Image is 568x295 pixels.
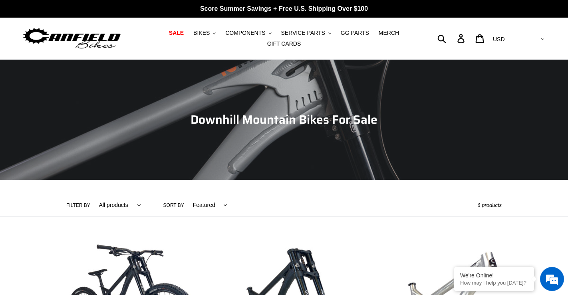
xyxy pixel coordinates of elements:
[22,26,122,51] img: Canfield Bikes
[66,202,90,209] label: Filter by
[281,30,325,36] span: SERVICE PARTS
[263,38,305,49] a: GIFT CARDS
[460,280,528,286] p: How may I help you today?
[169,30,184,36] span: SALE
[193,30,210,36] span: BIKES
[460,272,528,279] div: We're Online!
[337,28,373,38] a: GG PARTS
[163,202,184,209] label: Sort by
[277,28,335,38] button: SERVICE PARTS
[225,30,265,36] span: COMPONENTS
[442,30,462,47] input: Search
[191,110,377,129] span: Downhill Mountain Bikes For Sale
[165,28,188,38] a: SALE
[477,202,502,208] span: 6 products
[375,28,403,38] a: MERCH
[379,30,399,36] span: MERCH
[221,28,275,38] button: COMPONENTS
[341,30,369,36] span: GG PARTS
[267,40,301,47] span: GIFT CARDS
[189,28,220,38] button: BIKES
